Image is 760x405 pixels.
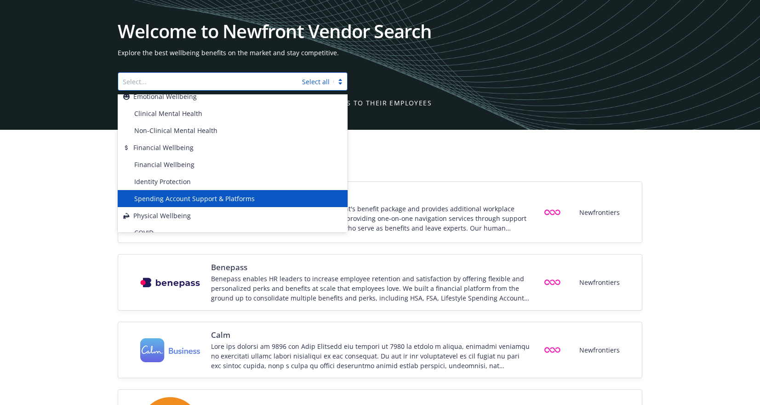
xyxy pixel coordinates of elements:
span: Financial Wellbeing [134,160,194,169]
span: Spending Account Support & Platforms [134,194,255,203]
span: Benepass [211,262,531,273]
span: Calm [211,330,531,341]
span: Newfrontiers [579,345,620,355]
span: Financial Wellbeing [133,143,194,152]
h1: Welcome to Newfront Vendor Search [118,22,642,40]
img: Vendor logo for Benepass [140,278,200,288]
span: Newfrontiers [579,278,620,287]
img: Vendor logo for Calm [140,338,200,363]
div: Benepass enables HR leaders to increase employee retention and satisfaction by offering flexible ... [211,274,531,303]
span: Identity Protection [134,177,191,186]
span: COVID [134,228,154,237]
div: Lore ips dolorsi am 9896 con Adip Elitsedd eiu tempori ut 7980 la etdolo m aliqua, enimadmi venia... [211,341,531,370]
div: BenefitBump unlocks the full value of a client's benefit package and provides additional workplac... [211,204,531,233]
span: Physical Wellbeing [133,211,191,220]
span: Non-Clinical Mental Health [134,126,217,135]
span: Emotional Wellbeing [133,92,197,101]
span: Newfrontiers [579,208,620,217]
span: BenefitBump [211,192,531,203]
a: Select all [302,77,330,86]
span: Explore the best wellbeing benefits on the market and stay competitive. [118,48,642,58]
span: Clinical Mental Health [134,109,202,118]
